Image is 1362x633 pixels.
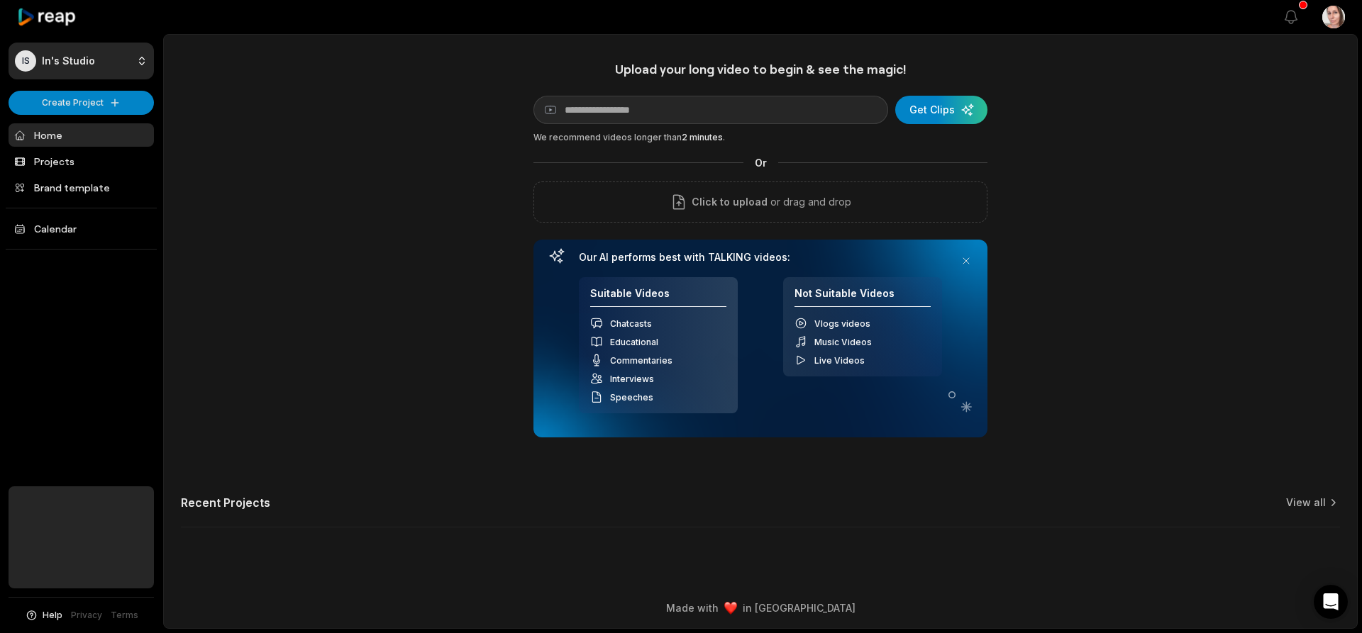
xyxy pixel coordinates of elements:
[692,194,768,211] span: Click to upload
[610,355,672,366] span: Commentaries
[590,287,726,308] h4: Suitable Videos
[42,55,95,67] p: In's Studio
[15,50,36,72] div: IS
[768,194,851,211] p: or drag and drop
[533,131,987,144] div: We recommend videos longer than .
[814,337,872,347] span: Music Videos
[9,217,154,240] a: Calendar
[682,132,723,142] span: 2 minutes
[9,91,154,115] button: Create Project
[814,318,870,329] span: Vlogs videos
[1286,495,1326,510] a: View all
[9,150,154,173] a: Projects
[724,602,737,615] img: heart emoji
[610,374,654,384] span: Interviews
[895,96,987,124] button: Get Clips
[181,495,270,510] h2: Recent Projects
[533,61,987,77] h1: Upload your long video to begin & see the magic!
[9,176,154,199] a: Brand template
[610,318,652,329] span: Chatcasts
[9,123,154,147] a: Home
[610,392,653,403] span: Speeches
[71,609,102,622] a: Privacy
[794,287,931,308] h4: Not Suitable Videos
[111,609,138,622] a: Terms
[1314,585,1348,619] div: Open Intercom Messenger
[25,609,62,622] button: Help
[610,337,658,347] span: Educational
[579,251,942,264] h3: Our AI performs best with TALKING videos:
[177,600,1344,615] div: Made with in [GEOGRAPHIC_DATA]
[743,155,778,170] span: Or
[814,355,865,366] span: Live Videos
[43,609,62,622] span: Help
